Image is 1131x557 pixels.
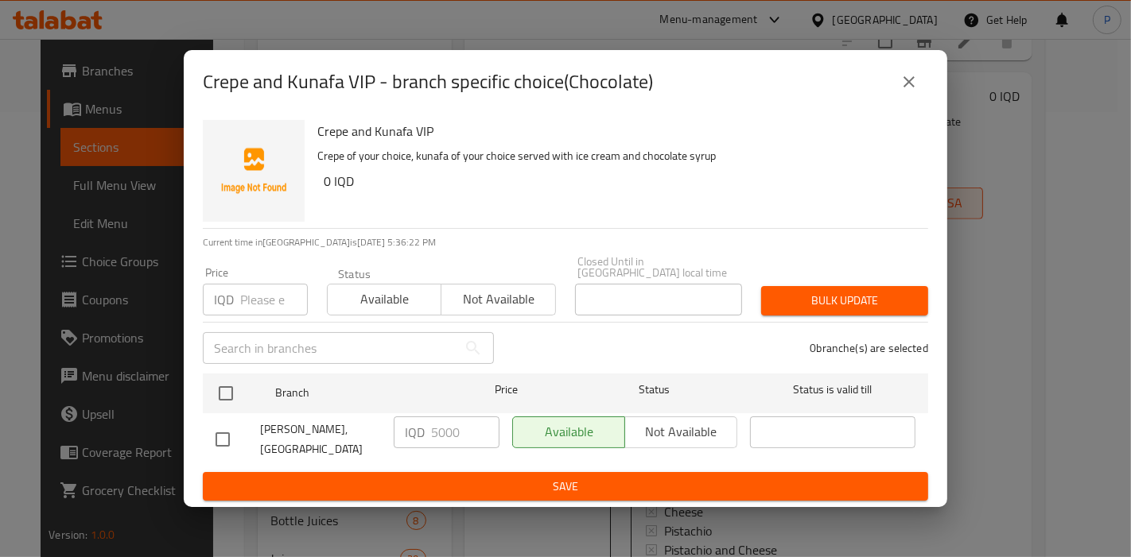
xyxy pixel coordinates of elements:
[203,332,457,364] input: Search in branches
[405,423,425,442] p: IQD
[324,170,915,192] h6: 0 IQD
[203,235,928,249] p: Current time in [GEOGRAPHIC_DATA] is [DATE] 5:36:22 PM
[327,284,441,315] button: Available
[203,69,653,95] h2: Crepe and Kunafa VIP - branch specific choice(Chocolate)
[890,63,928,101] button: close
[431,416,499,448] input: Please enter price
[216,477,915,497] span: Save
[761,286,928,315] button: Bulk update
[203,120,305,222] img: Crepe and Kunafa VIP
[774,291,915,311] span: Bulk update
[448,288,549,311] span: Not available
[203,472,928,501] button: Save
[441,284,555,315] button: Not available
[317,120,915,142] h6: Crepe and Kunafa VIP
[810,340,928,356] p: 0 branche(s) are selected
[260,420,381,459] span: [PERSON_NAME], [GEOGRAPHIC_DATA]
[240,284,308,315] input: Please enter price
[214,290,234,309] p: IQD
[572,380,737,400] span: Status
[334,288,435,311] span: Available
[750,380,915,400] span: Status is valid till
[453,380,559,400] span: Price
[317,146,915,166] p: Crepe of your choice, kunafa of your choice served with ice cream and chocolate syrup
[275,383,441,403] span: Branch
